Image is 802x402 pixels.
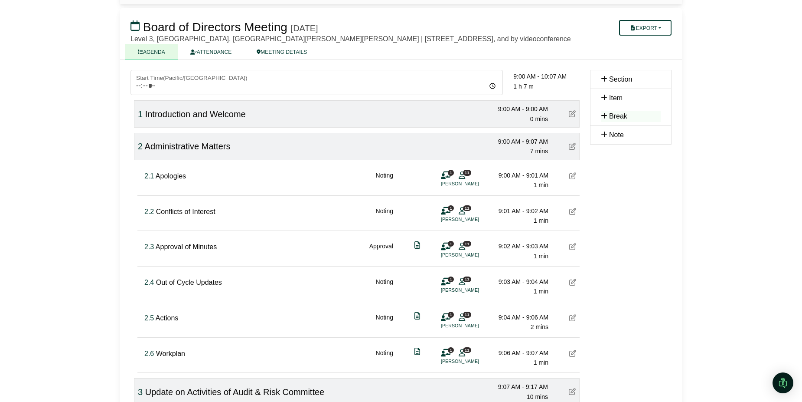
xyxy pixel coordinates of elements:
[156,243,217,250] span: Approval of Minutes
[488,277,548,287] div: 9:03 AM - 9:04 AM
[773,372,793,393] div: Open Intercom Messenger
[144,208,154,215] span: Click to fine tune number
[463,170,471,175] span: 11
[441,216,506,223] li: [PERSON_NAME]
[376,171,393,190] div: Noting
[609,112,627,120] span: Break
[534,181,548,188] span: 1 min
[138,387,143,397] span: Click to fine tune number
[376,277,393,297] div: Noting
[156,172,186,180] span: Apologies
[125,44,178,59] a: AGENDA
[441,287,506,294] li: [PERSON_NAME]
[463,347,471,353] span: 11
[156,279,222,286] span: Out of Cycle Updates
[376,348,393,368] div: Noting
[145,109,246,119] span: Introduction and Welcome
[619,20,672,36] button: Export
[441,180,506,188] li: [PERSON_NAME]
[441,322,506,330] li: [PERSON_NAME]
[513,72,580,81] div: 9:00 AM - 10:07 AM
[448,241,454,247] span: 1
[448,312,454,317] span: 1
[144,279,154,286] span: Click to fine tune number
[534,253,548,260] span: 1 min
[487,104,548,114] div: 9:00 AM - 9:00 AM
[178,44,244,59] a: ATTENDANCE
[487,382,548,392] div: 9:07 AM - 9:17 AM
[488,348,548,358] div: 9:06 AM - 9:07 AM
[531,323,548,330] span: 2 mins
[448,347,454,353] span: 1
[488,241,548,251] div: 9:02 AM - 9:03 AM
[291,23,318,33] div: [DATE]
[244,44,319,59] a: MEETING DETAILS
[145,387,325,397] span: Update on Activities of Audit & Risk Committee
[530,115,548,122] span: 0 mins
[527,393,548,400] span: 10 mins
[487,137,548,146] div: 9:00 AM - 9:07 AM
[369,241,393,261] div: Approval
[144,172,154,180] span: Click to fine tune number
[130,35,571,43] span: Level 3, [GEOGRAPHIC_DATA], [GEOGRAPHIC_DATA][PERSON_NAME][PERSON_NAME] | [STREET_ADDRESS], and b...
[488,313,548,322] div: 9:04 AM - 9:06 AM
[488,171,548,180] div: 9:00 AM - 9:01 AM
[156,350,185,357] span: Workplan
[534,359,548,366] span: 1 min
[463,205,471,211] span: 11
[534,288,548,295] span: 1 min
[376,206,393,226] div: Noting
[376,313,393,332] div: Noting
[441,358,506,365] li: [PERSON_NAME]
[441,251,506,259] li: [PERSON_NAME]
[609,131,624,138] span: Note
[448,205,454,211] span: 1
[138,142,143,151] span: Click to fine tune number
[534,217,548,224] span: 1 min
[609,94,623,102] span: Item
[463,241,471,247] span: 11
[138,109,143,119] span: Click to fine tune number
[488,206,548,216] div: 9:01 AM - 9:02 AM
[463,277,471,282] span: 11
[530,148,548,155] span: 7 mins
[144,350,154,357] span: Click to fine tune number
[156,208,215,215] span: Conflicts of Interest
[463,312,471,317] span: 11
[143,20,287,34] span: Board of Directors Meeting
[156,314,178,322] span: Actions
[144,243,154,250] span: Click to fine tune number
[513,83,534,90] span: 1 h 7 m
[448,170,454,175] span: 1
[145,142,231,151] span: Administrative Matters
[448,277,454,282] span: 1
[609,76,632,83] span: Section
[144,314,154,322] span: Click to fine tune number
